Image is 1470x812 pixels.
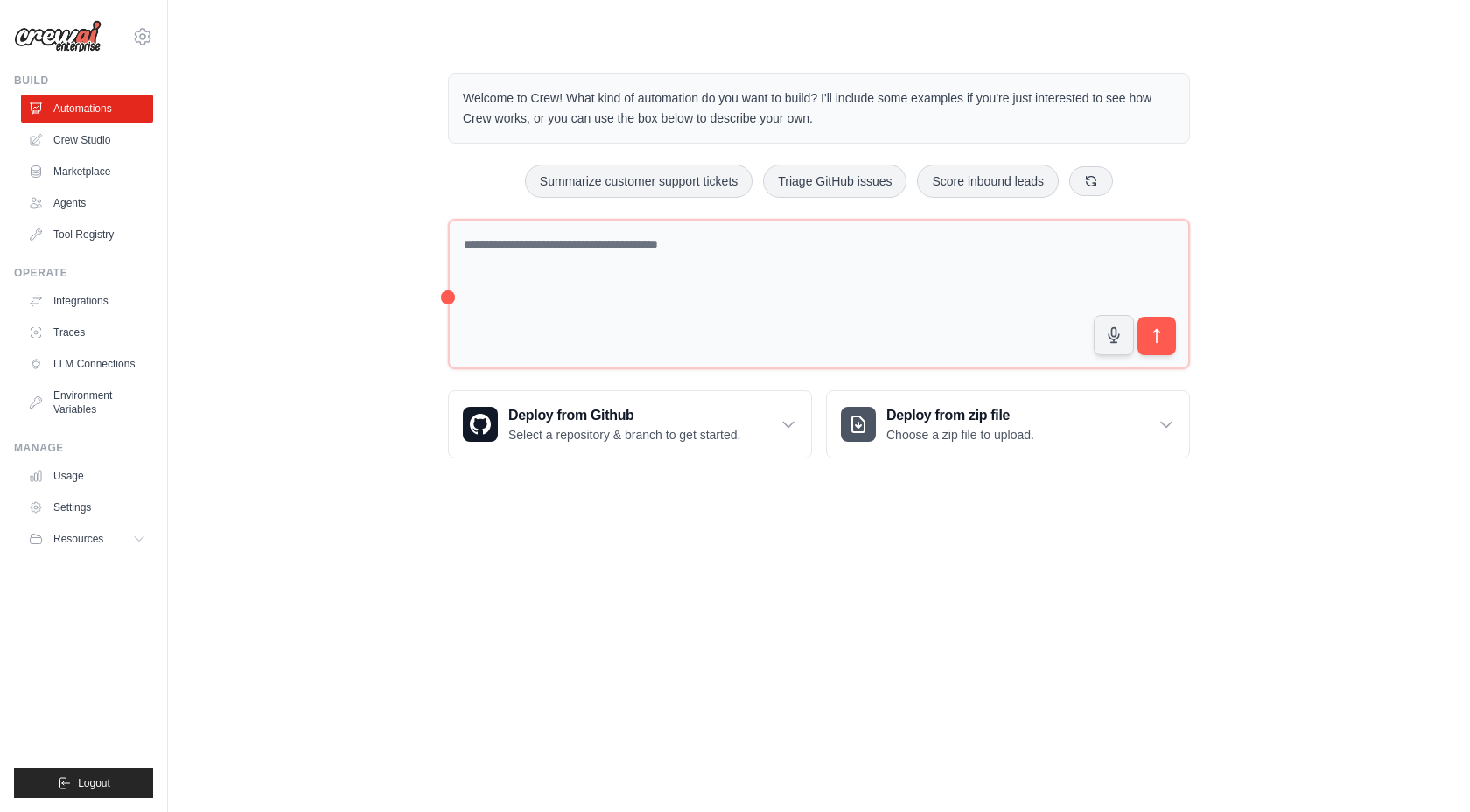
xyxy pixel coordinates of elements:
[21,94,153,122] a: Automations
[14,441,153,455] div: Manage
[21,220,153,248] a: Tool Registry
[21,493,153,521] a: Settings
[21,525,153,553] button: Resources
[21,381,153,423] a: Environment Variables
[21,462,153,490] a: Usage
[508,405,740,426] h3: Deploy from Github
[21,126,153,154] a: Crew Studio
[508,426,740,444] p: Select a repository & branch to get started.
[21,350,153,378] a: LLM Connections
[463,88,1175,129] p: Welcome to Crew! What kind of automation do you want to build? I'll include some examples if you'...
[14,768,153,798] button: Logout
[21,157,153,185] a: Marketplace
[886,405,1034,426] h3: Deploy from zip file
[53,532,103,546] span: Resources
[14,266,153,280] div: Operate
[14,20,101,53] img: Logo
[14,73,153,87] div: Build
[917,164,1059,198] button: Score inbound leads
[763,164,906,198] button: Triage GitHub issues
[525,164,752,198] button: Summarize customer support tickets
[886,426,1034,444] p: Choose a zip file to upload.
[21,287,153,315] a: Integrations
[78,776,110,790] span: Logout
[21,189,153,217] a: Agents
[21,318,153,346] a: Traces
